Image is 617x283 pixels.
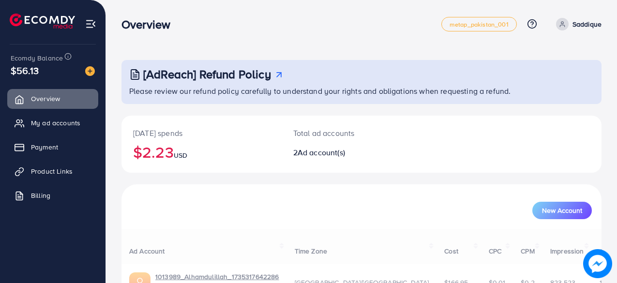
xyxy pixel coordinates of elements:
[11,63,39,77] span: $56.13
[143,67,271,81] h3: [AdReach] Refund Policy
[572,18,602,30] p: Saddique
[31,94,60,104] span: Overview
[31,142,58,152] span: Payment
[7,89,98,108] a: Overview
[133,143,270,161] h2: $2.23
[552,18,602,30] a: Saddique
[293,148,390,157] h2: 2
[31,191,50,200] span: Billing
[174,150,187,160] span: USD
[532,202,592,219] button: New Account
[121,17,178,31] h3: Overview
[7,137,98,157] a: Payment
[7,162,98,181] a: Product Links
[129,85,596,97] p: Please review our refund policy carefully to understand your rights and obligations when requesti...
[7,186,98,205] a: Billing
[450,21,509,28] span: metap_pakistan_001
[85,66,95,76] img: image
[10,14,75,29] img: logo
[583,249,612,278] img: image
[441,17,517,31] a: metap_pakistan_001
[298,147,345,158] span: Ad account(s)
[133,127,270,139] p: [DATE] spends
[11,53,63,63] span: Ecomdy Balance
[542,207,582,214] span: New Account
[85,18,96,30] img: menu
[31,166,73,176] span: Product Links
[7,113,98,133] a: My ad accounts
[293,127,390,139] p: Total ad accounts
[31,118,80,128] span: My ad accounts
